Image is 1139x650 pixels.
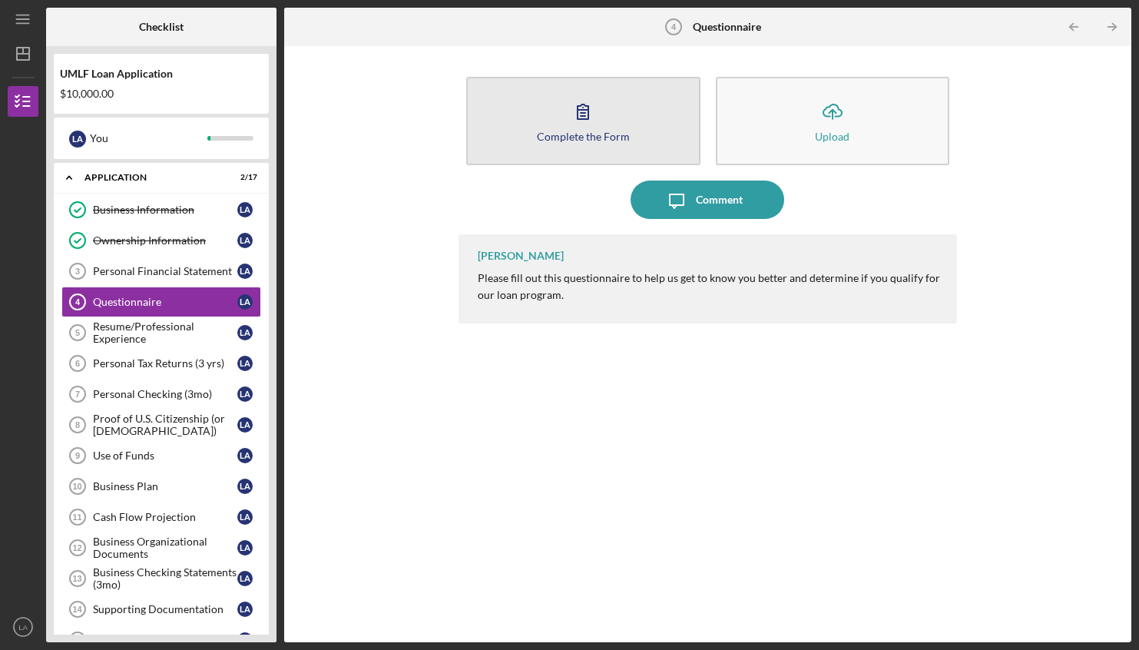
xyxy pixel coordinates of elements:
div: L A [237,202,253,217]
a: Ownership InformationLA [61,225,261,256]
div: L A [237,509,253,525]
div: $10,000.00 [60,88,263,100]
button: Upload [716,77,950,165]
div: L A [69,131,86,148]
a: Business InformationLA [61,194,261,225]
div: L A [237,602,253,617]
div: L A [237,356,253,371]
tspan: 3 [75,267,80,276]
text: LA [18,623,28,632]
a: 7Personal Checking (3mo)LA [61,379,261,410]
div: Business Information [93,204,237,216]
div: Business Plan [93,480,237,492]
a: 12Business Organizational DocumentsLA [61,532,261,563]
a: 9Use of FundsLA [61,440,261,471]
a: 3Personal Financial StatementLA [61,256,261,287]
div: L A [237,571,253,586]
div: Personal Tax Returns (3 yrs) [93,357,237,370]
div: L A [237,294,253,310]
div: [PERSON_NAME] [478,250,564,262]
b: Checklist [139,21,184,33]
tspan: 8 [75,420,80,429]
div: Supporting Documentation [93,603,237,615]
div: Business Organizational Documents [93,536,237,560]
div: Application [84,173,219,182]
div: Use of Funds [93,449,237,462]
a: 13Business Checking Statements (3mo)LA [61,563,261,594]
div: Personal Checking (3mo) [93,388,237,400]
div: 2 / 17 [230,173,257,182]
tspan: 4 [75,297,81,307]
a: 8Proof of U.S. Citizenship (or [DEMOGRAPHIC_DATA])LA [61,410,261,440]
a: 5Resume/Professional ExperienceLA [61,317,261,348]
div: L A [237,448,253,463]
a: 10Business PlanLA [61,471,261,502]
tspan: 5 [75,328,80,337]
div: Signatures [93,634,237,646]
button: Complete the Form [466,77,700,165]
a: 6Personal Tax Returns (3 yrs)LA [61,348,261,379]
a: 14Supporting DocumentationLA [61,594,261,625]
tspan: 7 [75,390,80,399]
div: Upload [815,131,849,142]
div: L A [237,479,253,494]
tspan: 14 [72,605,82,614]
tspan: 13 [72,574,81,583]
tspan: 6 [75,359,80,368]
div: L A [237,417,253,433]
div: L A [237,386,253,402]
div: L A [237,540,253,555]
p: Please fill out this questionnaire to help us get to know you better and determine if you qualify... [478,270,942,304]
div: Complete the Form [537,131,630,142]
div: You [90,125,207,151]
tspan: 12 [72,543,81,552]
tspan: 10 [72,482,81,491]
div: L A [237,264,253,279]
div: Questionnaire [93,296,237,308]
button: LA [8,612,38,642]
tspan: 11 [72,512,81,522]
a: 4QuestionnaireLA [61,287,261,317]
div: L A [237,632,253,648]
tspan: 4 [671,22,677,32]
div: Business Checking Statements (3mo) [93,566,237,591]
div: UMLF Loan Application [60,68,263,80]
div: Proof of U.S. Citizenship (or [DEMOGRAPHIC_DATA]) [93,413,237,437]
div: Resume/Professional Experience [93,320,237,345]
div: Ownership Information [93,234,237,247]
div: L A [237,233,253,248]
b: Questionnaire [693,21,761,33]
div: Comment [696,181,743,219]
button: Comment [631,181,784,219]
tspan: 9 [75,451,80,460]
div: Personal Financial Statement [93,265,237,277]
div: Cash Flow Projection [93,511,237,523]
div: L A [237,325,253,340]
a: 11Cash Flow ProjectionLA [61,502,261,532]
